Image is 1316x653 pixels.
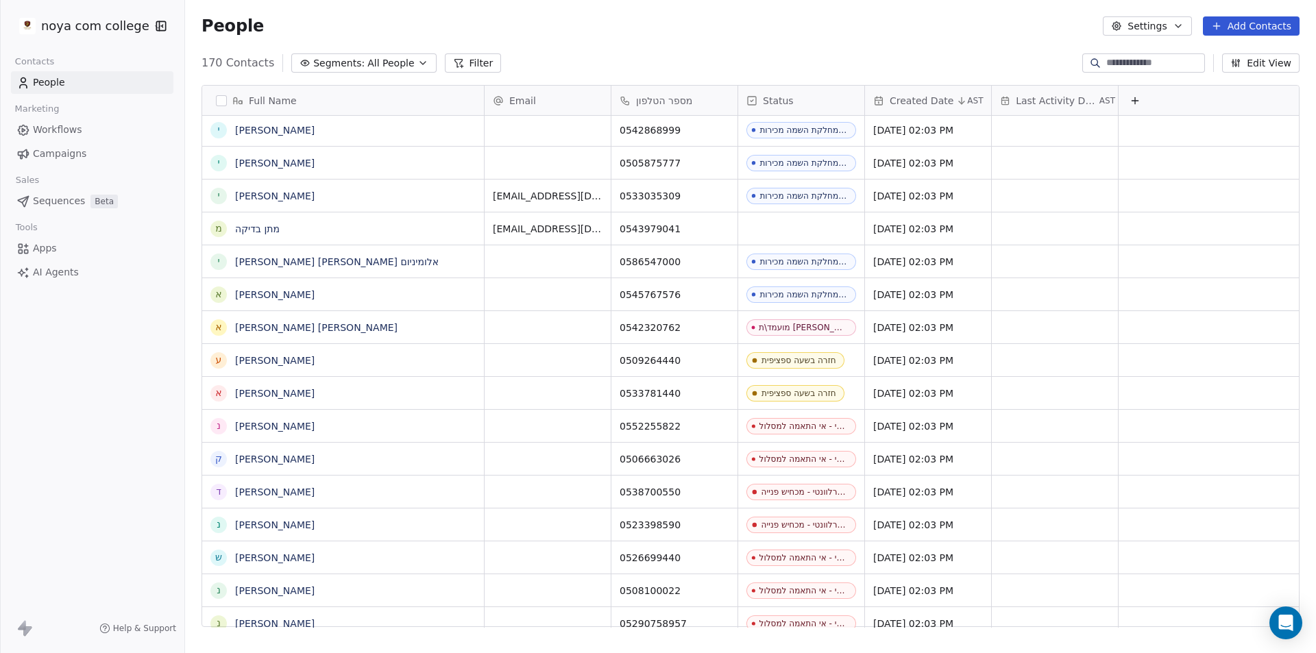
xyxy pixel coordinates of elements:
[1222,53,1300,73] button: Edit View
[759,586,848,595] div: לא רלוונטי - אי התאמה למסלול
[11,261,173,284] a: AI Agents
[217,188,219,203] div: י
[485,86,611,115] div: Email
[215,221,222,236] div: מ
[873,386,953,400] span: [DATE] 02:03 PM
[9,99,65,119] span: Marketing
[19,18,36,34] img: %C3%97%C2%9C%C3%97%C2%95%C3%97%C2%92%C3%97%C2%95%20%C3%97%C2%9E%C3%97%C2%9B%C3%97%C2%9C%C3%97%C2%...
[215,287,221,301] div: א
[759,125,848,135] div: בטיפול מחלקת השמה מכירות
[620,518,681,532] span: 0523398590
[759,290,848,299] div: בטיפול מחלקת השמה מכירות
[217,254,219,269] div: י
[235,421,315,432] a: [PERSON_NAME]
[873,518,953,532] span: [DATE] 02:03 PM
[235,454,315,465] a: [PERSON_NAME]
[873,419,953,433] span: [DATE] 02:03 PM
[1269,606,1302,639] div: Open Intercom Messenger
[873,123,953,137] span: [DATE] 02:03 PM
[873,321,953,334] span: [DATE] 02:03 PM
[235,322,398,333] a: [PERSON_NAME] [PERSON_NAME]
[99,623,176,634] a: Help & Support
[41,17,149,35] span: noya com college
[761,520,848,530] div: לא רלוונטי - מכחיש פנייה
[620,255,681,269] span: 0586547000
[235,125,315,136] a: [PERSON_NAME]
[235,289,315,300] a: [PERSON_NAME]
[620,419,681,433] span: 0552255822
[33,75,65,90] span: People
[33,194,85,208] span: Sequences
[873,156,953,170] span: [DATE] 02:03 PM
[620,551,681,565] span: 0526699440
[738,86,864,115] div: Status
[33,265,79,280] span: AI Agents
[620,189,681,203] span: 0533035309
[235,355,315,366] a: [PERSON_NAME]
[759,553,848,563] div: לא רלוונטי - אי התאמה למסלול
[759,191,848,201] div: בטיפול מחלקת השמה מכירות
[759,454,848,464] div: לא רלוונטי - אי התאמה למסלול
[235,585,315,596] a: [PERSON_NAME]
[217,419,221,433] div: נ
[1203,16,1300,36] button: Add Contacts
[217,616,221,630] div: נ
[11,71,173,94] a: People
[485,116,1300,628] div: grid
[11,190,173,212] a: SequencesBeta
[33,241,57,256] span: Apps
[217,517,221,532] div: נ
[759,257,848,267] div: בטיפול מחלקת השמה מכירות
[11,119,173,141] a: Workflows
[313,56,365,71] span: Segments:
[235,223,280,234] a: מתן בדיקה
[215,550,222,565] div: ש
[873,189,953,203] span: [DATE] 02:03 PM
[759,323,848,332] div: מועמד\ת [PERSON_NAME] קום
[759,158,848,168] div: בטיפול מחלקת השמה מכירות
[873,354,953,367] span: [DATE] 02:03 PM
[216,353,222,367] div: ע
[217,156,219,170] div: י
[217,123,219,137] div: י
[235,158,315,169] a: [PERSON_NAME]
[33,147,86,161] span: Campaigns
[992,86,1118,115] div: Last Activity DateAST
[9,51,60,72] span: Contacts
[620,321,681,334] span: 0542320762
[620,617,687,630] span: 05290758957
[1016,94,1097,108] span: Last Activity Date
[216,484,221,499] div: ד
[890,94,953,108] span: Created Date
[873,288,953,301] span: [DATE] 02:03 PM
[493,222,602,236] span: [EMAIL_ADDRESS][DOMAIN_NAME]
[202,16,264,36] span: People
[873,452,953,466] span: [DATE] 02:03 PM
[873,255,953,269] span: [DATE] 02:03 PM
[202,116,485,628] div: grid
[620,386,681,400] span: 0533781440
[235,552,315,563] a: [PERSON_NAME]
[215,320,221,334] div: א
[620,354,681,367] span: 0509264440
[235,256,439,267] a: [PERSON_NAME] [PERSON_NAME] אלומיניום
[11,143,173,165] a: Campaigns
[11,237,173,260] a: Apps
[33,123,82,137] span: Workflows
[761,356,836,365] div: חזרה בשעה ספציפית
[761,487,848,497] div: לא רלוונטי - מכחיש פנייה
[10,170,45,190] span: Sales
[636,94,692,108] span: מספר הטלפון
[967,95,983,106] span: AST
[215,386,221,400] div: א
[873,485,953,499] span: [DATE] 02:03 PM
[620,156,681,170] span: 0505875777
[620,452,681,466] span: 0506663026
[202,86,484,115] div: Full Name
[235,190,315,201] a: [PERSON_NAME]
[763,94,794,108] span: Status
[761,389,836,398] div: חזרה בשעה ספציפית
[620,288,681,301] span: 0545767576
[235,519,315,530] a: [PERSON_NAME]
[235,486,315,497] a: [PERSON_NAME]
